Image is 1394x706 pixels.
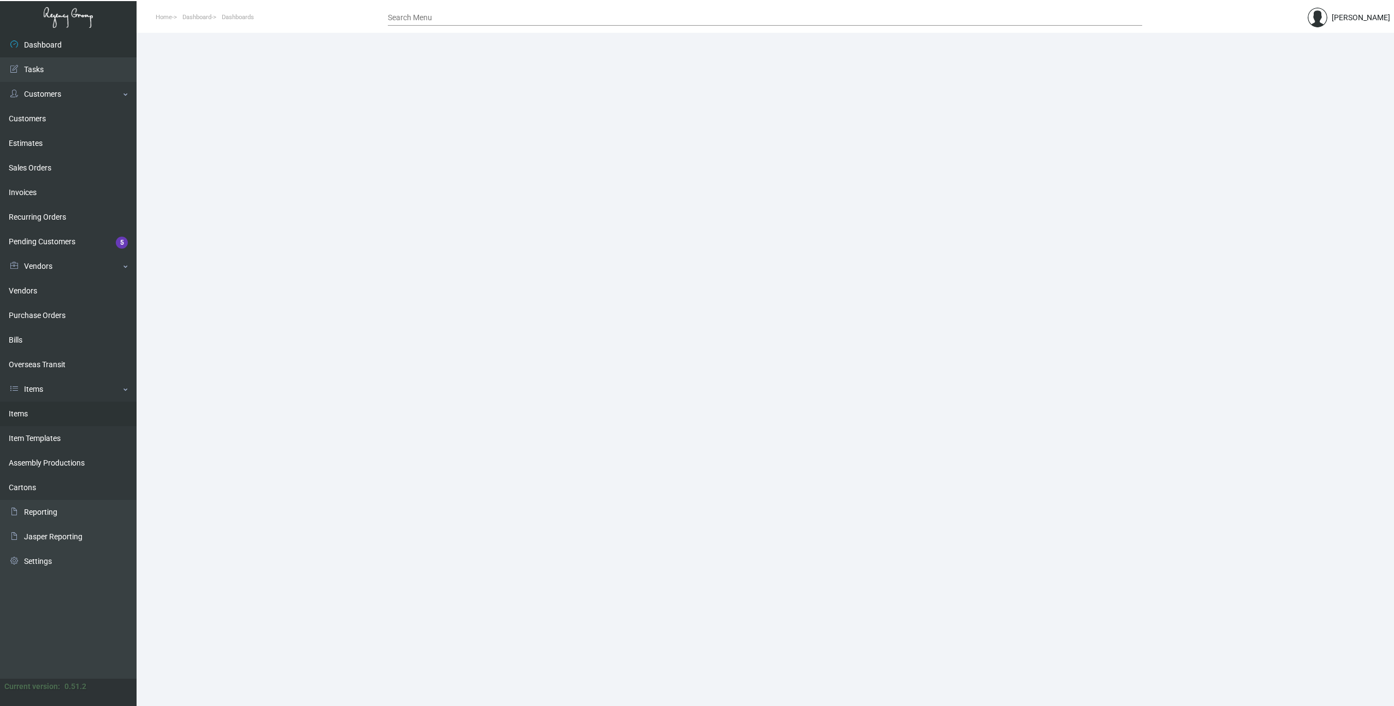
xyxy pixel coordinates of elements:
span: Dashboards [222,14,254,21]
div: Current version: [4,681,60,692]
div: [PERSON_NAME] [1332,12,1390,23]
div: 0.51.2 [64,681,86,692]
img: admin@bootstrapmaster.com [1308,8,1327,27]
span: Home [156,14,172,21]
span: Dashboard [182,14,211,21]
